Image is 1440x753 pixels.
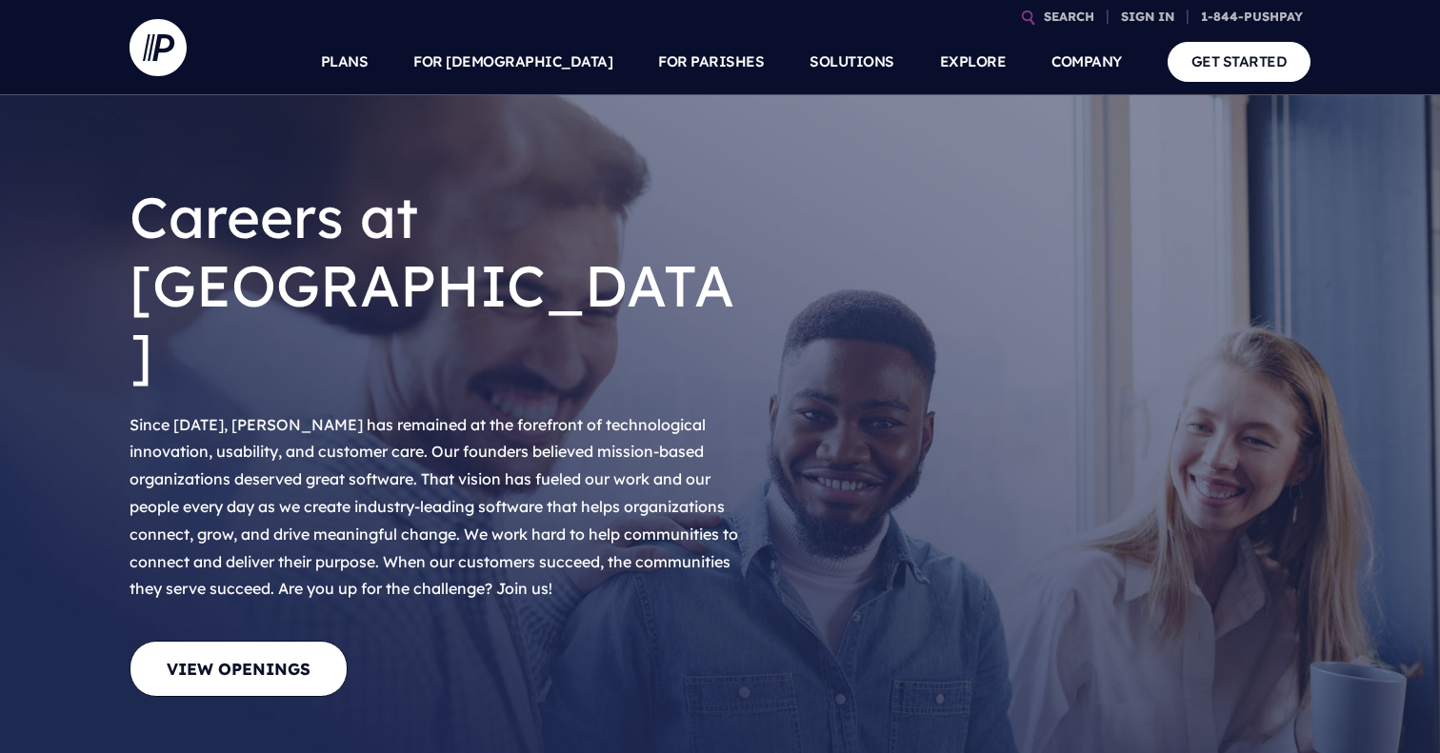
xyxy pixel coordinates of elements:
a: COMPANY [1051,29,1122,95]
a: EXPLORE [940,29,1007,95]
a: FOR [DEMOGRAPHIC_DATA] [413,29,612,95]
span: Since [DATE], [PERSON_NAME] has remained at the forefront of technological innovation, usability,... [130,415,738,599]
a: GET STARTED [1168,42,1311,81]
h1: Careers at [GEOGRAPHIC_DATA] [130,168,749,404]
a: View Openings [130,641,348,697]
a: PLANS [321,29,369,95]
a: FOR PARISHES [658,29,764,95]
a: SOLUTIONS [810,29,894,95]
